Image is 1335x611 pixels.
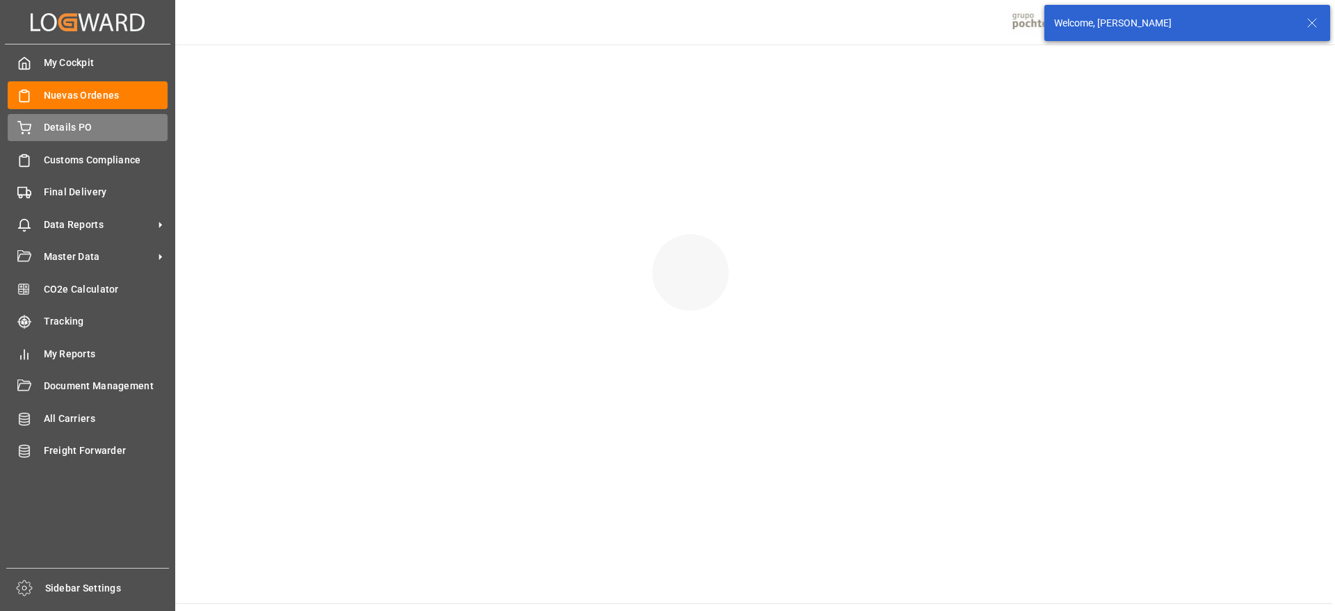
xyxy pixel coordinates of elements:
[8,114,168,141] a: Details PO
[1054,16,1293,31] div: Welcome, [PERSON_NAME]
[44,347,168,361] span: My Reports
[8,437,168,464] a: Freight Forwarder
[44,443,168,458] span: Freight Forwarder
[8,405,168,432] a: All Carriers
[44,314,168,329] span: Tracking
[44,379,168,393] span: Document Management
[1008,10,1076,35] img: pochtecaImg.jpg_1689854062.jpg
[8,49,168,76] a: My Cockpit
[44,153,168,168] span: Customs Compliance
[44,282,168,297] span: CO2e Calculator
[44,120,168,135] span: Details PO
[44,250,154,264] span: Master Data
[8,308,168,335] a: Tracking
[8,179,168,206] a: Final Delivery
[44,88,168,103] span: Nuevas Ordenes
[44,412,168,426] span: All Carriers
[44,56,168,70] span: My Cockpit
[45,581,170,596] span: Sidebar Settings
[8,275,168,302] a: CO2e Calculator
[8,373,168,400] a: Document Management
[8,81,168,108] a: Nuevas Ordenes
[44,218,154,232] span: Data Reports
[44,185,168,199] span: Final Delivery
[8,146,168,173] a: Customs Compliance
[8,340,168,367] a: My Reports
